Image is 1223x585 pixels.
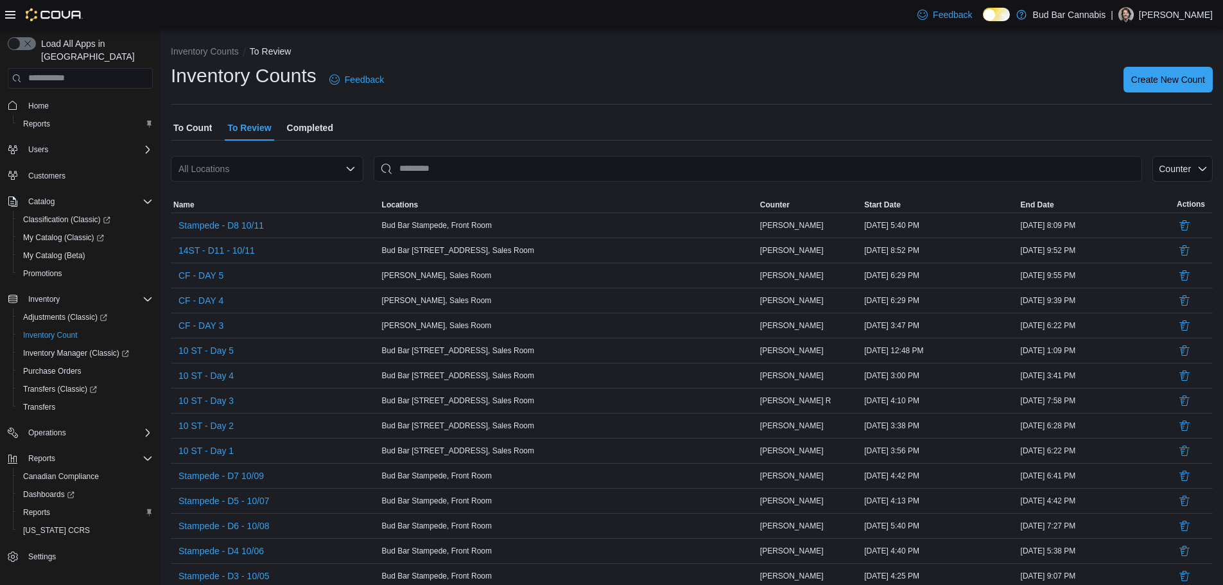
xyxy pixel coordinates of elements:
[1018,268,1174,283] div: [DATE] 9:55 PM
[173,241,260,260] button: 14ST - D11 - 10/11
[379,568,758,584] div: Bud Bar Stampede, Front Room
[3,193,158,211] button: Catalog
[18,505,55,520] a: Reports
[23,330,78,340] span: Inventory Count
[23,168,153,184] span: Customers
[983,21,984,22] span: Dark Mode
[23,98,54,114] a: Home
[1018,218,1174,233] div: [DATE] 8:09 PM
[760,295,824,306] span: [PERSON_NAME]
[178,369,234,382] span: 10 ST - Day 4
[18,327,153,343] span: Inventory Count
[23,451,153,466] span: Reports
[173,115,212,141] span: To Count
[178,520,270,532] span: Stampede - D6 - 10/08
[178,219,264,232] span: Stampede - D8 10/11
[1018,568,1174,584] div: [DATE] 9:07 PM
[1018,293,1174,308] div: [DATE] 9:39 PM
[1177,318,1192,333] button: Delete
[18,487,153,502] span: Dashboards
[379,243,758,258] div: Bud Bar [STREET_ADDRESS], Sales Room
[173,266,229,285] button: CF - DAY 5
[1177,493,1192,509] button: Delete
[18,266,67,281] a: Promotions
[18,399,60,415] a: Transfers
[28,171,65,181] span: Customers
[862,568,1018,584] div: [DATE] 4:25 PM
[379,543,758,559] div: Bud Bar Stampede, Front Room
[28,294,60,304] span: Inventory
[23,142,53,157] button: Users
[1018,243,1174,258] div: [DATE] 9:52 PM
[23,489,74,500] span: Dashboards
[13,344,158,362] a: Inventory Manager (Classic)
[1018,343,1174,358] div: [DATE] 1:09 PM
[18,363,87,379] a: Purchase Orders
[18,116,153,132] span: Reports
[173,391,239,410] button: 10 ST - Day 3
[862,197,1018,213] button: Start Date
[1118,7,1134,22] div: Doug W
[227,115,271,141] span: To Review
[18,327,83,343] a: Inventory Count
[760,396,831,406] span: [PERSON_NAME] R
[23,425,153,441] span: Operations
[345,73,384,86] span: Feedback
[178,394,234,407] span: 10 ST - Day 3
[760,200,790,210] span: Counter
[173,316,229,335] button: CF - DAY 3
[760,471,824,481] span: [PERSON_NAME]
[23,425,71,441] button: Operations
[933,8,972,21] span: Feedback
[173,441,239,460] button: 10 ST - Day 1
[178,244,255,257] span: 14ST - D11 - 10/11
[13,485,158,503] a: Dashboards
[1177,568,1192,584] button: Delete
[345,164,356,174] button: Open list of options
[23,214,110,225] span: Classification (Classic)
[13,362,158,380] button: Purchase Orders
[23,194,153,209] span: Catalog
[1033,7,1106,22] p: Bud Bar Cannabis
[760,320,824,331] span: [PERSON_NAME]
[1177,368,1192,383] button: Delete
[1018,543,1174,559] div: [DATE] 5:38 PM
[178,570,270,582] span: Stampede - D3 - 10/05
[864,200,901,210] span: Start Date
[1177,543,1192,559] button: Delete
[28,144,48,155] span: Users
[760,521,824,531] span: [PERSON_NAME]
[173,291,229,310] button: CF - DAY 4
[28,453,55,464] span: Reports
[13,211,158,229] a: Classification (Classic)
[760,270,824,281] span: [PERSON_NAME]
[23,366,82,376] span: Purchase Orders
[173,200,195,210] span: Name
[171,197,379,213] button: Name
[379,368,758,383] div: Bud Bar [STREET_ADDRESS], Sales Room
[13,398,158,416] button: Transfers
[983,8,1010,21] input: Dark Mode
[760,345,824,356] span: [PERSON_NAME]
[18,399,153,415] span: Transfers
[250,46,291,57] button: To Review
[18,230,109,245] a: My Catalog (Classic)
[23,232,104,243] span: My Catalog (Classic)
[862,368,1018,383] div: [DATE] 3:00 PM
[862,418,1018,433] div: [DATE] 3:38 PM
[26,8,83,21] img: Cova
[173,466,269,485] button: Stampede - D7 10/09
[1018,197,1174,213] button: End Date
[760,220,824,231] span: [PERSON_NAME]
[862,218,1018,233] div: [DATE] 5:40 PM
[760,496,824,506] span: [PERSON_NAME]
[13,467,158,485] button: Canadian Compliance
[23,292,153,307] span: Inventory
[1177,268,1192,283] button: Delete
[1123,67,1213,92] button: Create New Count
[862,518,1018,534] div: [DATE] 5:40 PM
[3,547,158,566] button: Settings
[3,450,158,467] button: Reports
[178,494,270,507] span: Stampede - D5 - 10/07
[23,142,153,157] span: Users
